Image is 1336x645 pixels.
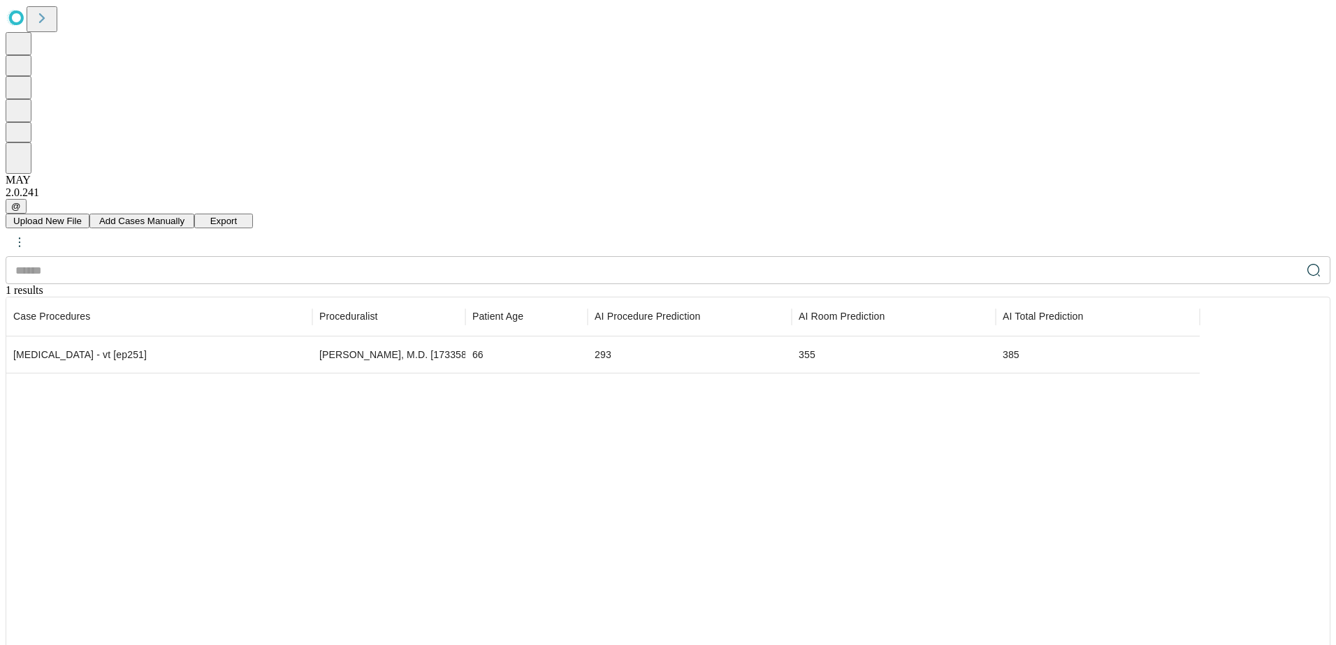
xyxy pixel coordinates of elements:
button: Upload New File [6,214,89,228]
div: 66 [472,337,581,373]
span: Add Cases Manually [99,216,184,226]
div: 2.0.241 [6,186,1330,199]
span: Includes set-up, patient in-room to patient out-of-room, and clean-up [1003,309,1083,323]
button: Export [194,214,253,228]
span: 293 [595,349,611,360]
div: MAY [6,174,1330,186]
span: Upload New File [13,216,82,226]
div: [MEDICAL_DATA] - vt [ep251] [13,337,305,373]
span: Patient Age [472,309,523,323]
span: 355 [799,349,815,360]
span: Export [210,216,238,226]
span: 1 results [6,284,43,296]
span: Patient in room to patient out of room [799,309,885,323]
span: Proceduralist [319,309,378,323]
div: [PERSON_NAME], M.D. [1733582] [319,337,458,373]
button: Add Cases Manually [89,214,194,228]
span: Time-out to extubation/pocket closure [595,309,700,323]
button: @ [6,199,27,214]
a: Export [194,214,253,226]
span: @ [11,201,21,212]
button: kebab-menu [7,230,32,255]
span: 385 [1003,349,1019,360]
span: Scheduled procedures [13,309,90,323]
